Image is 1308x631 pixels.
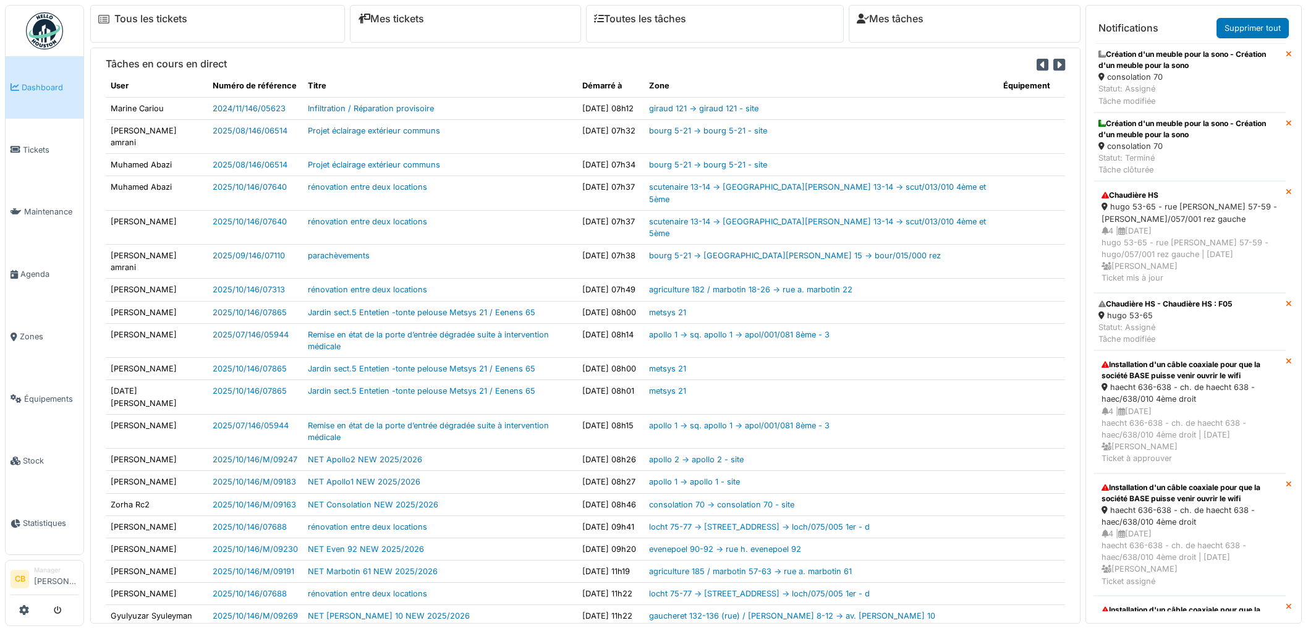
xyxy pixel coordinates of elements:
[577,301,644,323] td: [DATE] 08h00
[114,13,187,25] a: Tous les tickets
[213,160,287,169] a: 2025/08/146/06514
[26,12,63,49] img: Badge_color-CXgf-gQk.svg
[6,56,83,119] a: Dashboard
[649,611,935,620] a: gaucheret 132-136 (rue) / [PERSON_NAME] 8-12 -> av. [PERSON_NAME] 10
[106,119,208,153] td: [PERSON_NAME] amrani
[577,97,644,119] td: [DATE] 08h12
[308,455,422,464] a: NET Apollo2 NEW 2025/2026
[308,251,370,260] a: parachèvements
[106,605,208,627] td: Gyulyuzar Syuleyman
[577,176,644,210] td: [DATE] 07h37
[649,308,686,317] a: metsys 21
[308,285,427,294] a: rénovation entre deux locations
[6,181,83,244] a: Maintenance
[308,567,438,576] a: NET Marbotin 61 NEW 2025/2026
[20,331,79,342] span: Zones
[649,285,852,294] a: agriculture 182 / marbotin 18-26 -> rue a. marbotin 22
[649,589,870,598] a: locht 75-77 -> [STREET_ADDRESS] -> loch/075/005 1er - d
[308,364,535,373] a: Jardin sect.5 Entetien -tonte pelouse Metsys 21 / Eenens 65
[1094,350,1286,473] a: Installation d'un câble coaxiale pour que la société BASE puisse venir ouvrir le wifi haecht 636-...
[1094,473,1286,596] a: Installation d'un câble coaxiale pour que la société BASE puisse venir ouvrir le wifi haecht 636-...
[106,176,208,210] td: Muhamed Abazi
[1098,49,1281,71] div: Création d'un meuble pour la sono - Création d'un meuble pour la sono
[213,477,296,486] a: 2025/10/146/M/09183
[111,81,129,90] span: translation missing: fr.shared.user
[213,455,297,464] a: 2025/10/146/M/09247
[106,515,208,538] td: [PERSON_NAME]
[6,492,83,554] a: Statistiques
[24,206,79,218] span: Maintenance
[577,471,644,493] td: [DATE] 08h27
[6,430,83,493] a: Stock
[106,380,208,414] td: [DATE][PERSON_NAME]
[644,75,998,97] th: Zone
[594,13,686,25] a: Toutes les tâches
[213,544,298,554] a: 2025/10/146/M/09230
[308,611,470,620] a: NET [PERSON_NAME] 10 NEW 2025/2026
[308,217,427,226] a: rénovation entre deux locations
[106,471,208,493] td: [PERSON_NAME]
[34,565,79,592] li: [PERSON_NAME]
[1098,152,1281,176] div: Statut: Terminé Tâche clôturée
[649,182,986,203] a: scutenaire 13-14 -> [GEOGRAPHIC_DATA][PERSON_NAME] 13-14 -> scut/013/010 4ème et 5ème
[106,97,208,119] td: Marine Cariou
[577,210,644,244] td: [DATE] 07h37
[213,522,287,531] a: 2025/10/146/07688
[6,368,83,430] a: Équipements
[213,567,294,576] a: 2025/10/146/M/09191
[308,160,440,169] a: Projet éclairage extérieur communs
[649,126,767,135] a: bourg 5-21 -> bourg 5-21 - site
[106,210,208,244] td: [PERSON_NAME]
[649,567,852,576] a: agriculture 185 / marbotin 57-63 -> rue a. marbotin 61
[1102,359,1278,381] div: Installation d'un câble coaxiale pour que la société BASE puisse venir ouvrir le wifi
[577,583,644,605] td: [DATE] 11h22
[106,323,208,357] td: [PERSON_NAME]
[308,126,440,135] a: Projet éclairage extérieur communs
[577,245,644,279] td: [DATE] 07h38
[1094,112,1286,182] a: Création d'un meuble pour la sono - Création d'un meuble pour la sono consolation 70 Statut: Term...
[23,144,79,156] span: Tickets
[1102,225,1278,284] div: 4 | [DATE] hugo 53-65 - rue [PERSON_NAME] 57-59 - hugo/057/001 rez gauche | [DATE] [PERSON_NAME] ...
[213,126,287,135] a: 2025/08/146/06514
[6,243,83,305] a: Agenda
[577,515,644,538] td: [DATE] 09h41
[213,251,285,260] a: 2025/09/146/07110
[106,358,208,380] td: [PERSON_NAME]
[213,330,289,339] a: 2025/07/146/05944
[577,449,644,471] td: [DATE] 08h26
[106,414,208,448] td: [PERSON_NAME]
[213,364,287,373] a: 2025/10/146/07865
[6,305,83,368] a: Zones
[1094,293,1286,351] a: Chaudière HS - Chaudière HS : F05 hugo 53-65 Statut: AssignéTâche modifiée
[649,217,986,238] a: scutenaire 13-14 -> [GEOGRAPHIC_DATA][PERSON_NAME] 13-14 -> scut/013/010 4ème et 5ème
[1102,504,1278,528] div: haecht 636-638 - ch. de haecht 638 - haec/638/010 4ème droit
[23,517,79,529] span: Statistiques
[213,421,289,430] a: 2025/07/146/05944
[106,58,227,70] h6: Tâches en cours en direct
[649,421,830,430] a: apollo 1 -> sq. apollo 1 -> apol/001/081 8ème - 3
[213,500,296,509] a: 2025/10/146/M/09163
[11,570,29,588] li: CB
[649,386,686,396] a: metsys 21
[1098,310,1232,321] div: hugo 53-65
[649,477,740,486] a: apollo 1 -> apollo 1 - site
[577,538,644,560] td: [DATE] 09h20
[577,154,644,176] td: [DATE] 07h34
[308,386,535,396] a: Jardin sect.5 Entetien -tonte pelouse Metsys 21 / Eenens 65
[1094,43,1286,112] a: Création d'un meuble pour la sono - Création d'un meuble pour la sono consolation 70 Statut: Assi...
[106,449,208,471] td: [PERSON_NAME]
[106,154,208,176] td: Muhamed Abazi
[649,104,758,113] a: giraud 121 -> giraud 121 - site
[577,358,644,380] td: [DATE] 08h00
[1102,405,1278,465] div: 4 | [DATE] haecht 636-638 - ch. de haecht 638 - haec/638/010 4ème droit | [DATE] [PERSON_NAME] Ti...
[649,160,767,169] a: bourg 5-21 -> bourg 5-21 - site
[1098,22,1158,34] h6: Notifications
[213,308,287,317] a: 2025/10/146/07865
[213,611,298,620] a: 2025/10/146/M/09269
[11,565,79,595] a: CB Manager[PERSON_NAME]
[308,500,438,509] a: NET Consolation NEW 2025/2026
[1102,604,1278,627] div: Installation d'un câble coaxiale pour que la société BASE puisse venir ouvrir le wifi
[1098,83,1281,106] div: Statut: Assigné Tâche modifiée
[577,493,644,515] td: [DATE] 08h46
[308,182,427,192] a: rénovation entre deux locations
